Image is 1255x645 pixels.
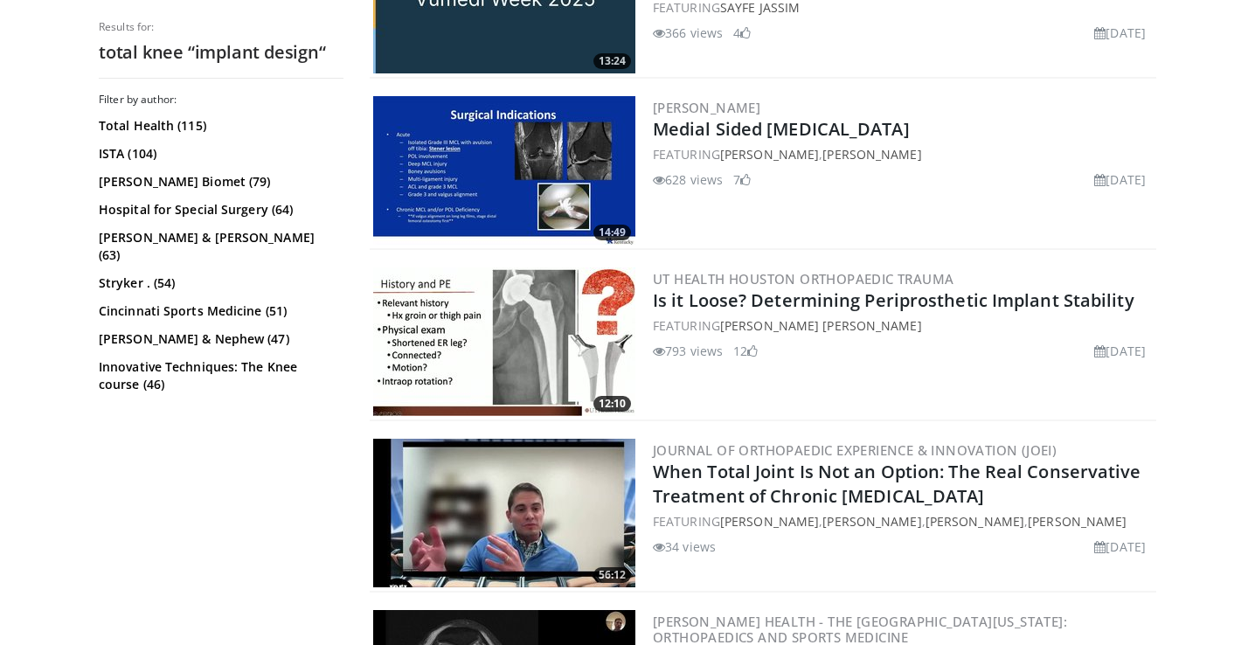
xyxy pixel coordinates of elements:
[653,99,760,116] a: [PERSON_NAME]
[720,146,819,163] a: [PERSON_NAME]
[926,513,1024,530] a: [PERSON_NAME]
[373,96,635,245] a: 14:49
[1094,24,1146,42] li: [DATE]
[99,358,339,393] a: Innovative Techniques: The Knee course (46)
[99,145,339,163] a: ISTA (104)
[373,96,635,245] img: 1093b870-8a95-4b77-8e14-87309390d0f5.300x170_q85_crop-smart_upscale.jpg
[653,117,910,141] a: Medial Sided [MEDICAL_DATA]
[720,317,922,334] a: [PERSON_NAME] [PERSON_NAME]
[373,439,635,587] img: c1ee7739-0752-476e-ad53-bdb95bb7ebba.300x170_q85_crop-smart_upscale.jpg
[653,270,953,288] a: UT Health Houston Orthopaedic Trauma
[822,146,921,163] a: [PERSON_NAME]
[593,567,631,583] span: 56:12
[593,53,631,69] span: 13:24
[99,117,339,135] a: Total Health (115)
[1094,537,1146,556] li: [DATE]
[99,93,343,107] h3: Filter by author:
[593,396,631,412] span: 12:10
[99,302,339,320] a: Cincinnati Sports Medicine (51)
[653,441,1057,459] a: Journal of Orthopaedic Experience & Innovation (JOEI)
[373,439,635,587] a: 56:12
[653,537,716,556] li: 34 views
[1094,170,1146,189] li: [DATE]
[99,20,343,34] p: Results for:
[99,201,339,218] a: Hospital for Special Surgery (64)
[593,225,631,240] span: 14:49
[653,460,1141,508] a: When Total Joint Is Not an Option: The Real Conservative Treatment of Chronic [MEDICAL_DATA]
[373,267,635,416] img: 29421cf3-893d-484b-b6b7-a2534f97beb6.300x170_q85_crop-smart_upscale.jpg
[822,513,921,530] a: [PERSON_NAME]
[720,513,819,530] a: [PERSON_NAME]
[653,145,1153,163] div: FEATURING ,
[653,24,723,42] li: 366 views
[99,41,343,64] h2: total knee “implant design“
[1094,342,1146,360] li: [DATE]
[653,512,1153,531] div: FEATURING , , ,
[99,173,339,191] a: [PERSON_NAME] Biomet (79)
[373,267,635,416] a: 12:10
[653,316,1153,335] div: FEATURING
[733,342,758,360] li: 12
[733,24,751,42] li: 4
[99,274,339,292] a: Stryker . (54)
[1028,513,1127,530] a: [PERSON_NAME]
[733,170,751,189] li: 7
[653,288,1134,312] a: Is it Loose? Determining Periprosthetic Implant Stability
[99,330,339,348] a: [PERSON_NAME] & Nephew (47)
[653,342,723,360] li: 793 views
[653,170,723,189] li: 628 views
[99,229,339,264] a: [PERSON_NAME] & [PERSON_NAME] (63)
